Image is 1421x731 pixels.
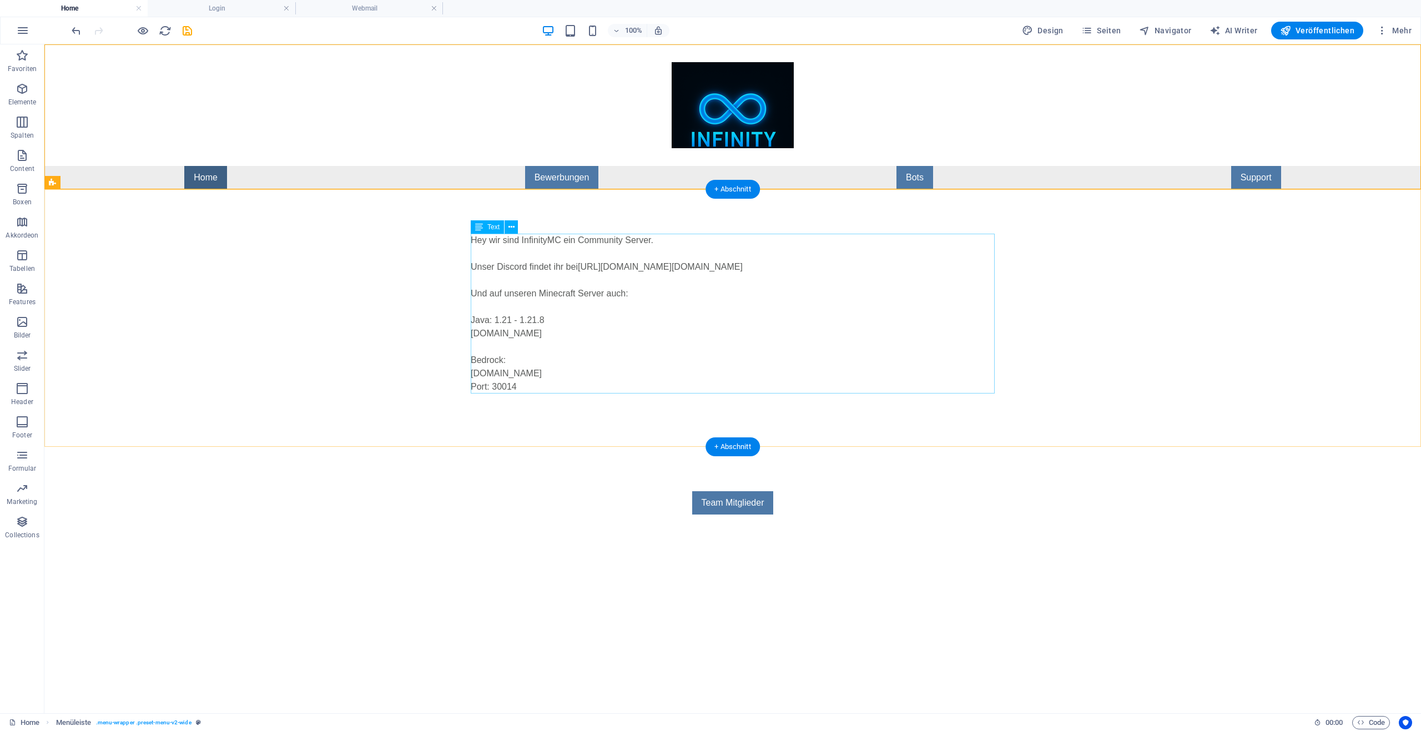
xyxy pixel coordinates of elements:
button: Mehr [1372,22,1416,39]
p: Elemente [8,98,37,107]
button: save [180,24,194,37]
a: Klick, um Auswahl aufzuheben. Doppelklick öffnet Seitenverwaltung [9,716,39,729]
i: Rückgängig: Hintergrund ändern (Strg+Z) [70,24,83,37]
button: Navigator [1135,22,1196,39]
p: Features [9,298,36,306]
button: Seiten [1077,22,1126,39]
span: : [1333,718,1335,727]
span: Design [1022,25,1064,36]
span: Klick zum Auswählen. Doppelklick zum Bearbeiten [56,716,92,729]
i: Dieses Element ist ein anpassbares Preset [196,719,201,725]
span: Navigator [1139,25,1192,36]
h6: 100% [624,24,642,37]
span: AI Writer [1210,25,1258,36]
div: + Abschnitt [706,180,760,199]
i: Bei Größenänderung Zoomstufe automatisch an das gewählte Gerät anpassen. [653,26,663,36]
span: Mehr [1377,25,1412,36]
button: Design [1017,22,1068,39]
span: Text [487,224,500,230]
p: Favoriten [8,64,37,73]
p: Footer [12,431,32,440]
div: + Abschnitt [706,437,760,456]
h6: Session-Zeit [1314,716,1343,729]
button: 100% [608,24,647,37]
p: Akkordeon [6,231,38,240]
span: Seiten [1081,25,1121,36]
h4: Login [148,2,295,14]
p: Content [10,164,34,173]
span: Code [1357,716,1385,729]
button: Veröffentlichen [1271,22,1363,39]
p: Spalten [11,131,34,140]
p: Collections [5,531,39,540]
span: 00 00 [1326,716,1343,729]
button: undo [69,24,83,37]
i: Seite neu laden [159,24,172,37]
p: Formular [8,464,37,473]
p: Marketing [7,497,37,506]
div: Design (Strg+Alt+Y) [1017,22,1068,39]
i: Save (Ctrl+S) [181,24,194,37]
button: Usercentrics [1399,716,1412,729]
p: Header [11,397,33,406]
button: AI Writer [1205,22,1262,39]
p: Slider [14,364,31,373]
p: Bilder [14,331,31,340]
h4: Webmail [295,2,443,14]
span: . menu-wrapper .preset-menu-v2-wide [96,716,192,729]
button: Code [1352,716,1390,729]
p: Boxen [13,198,32,206]
button: reload [158,24,172,37]
button: Klicke hier, um den Vorschau-Modus zu verlassen [136,24,149,37]
p: Tabellen [9,264,35,273]
span: Veröffentlichen [1280,25,1354,36]
nav: breadcrumb [56,716,201,729]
